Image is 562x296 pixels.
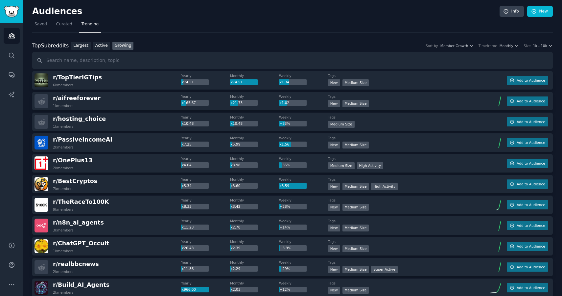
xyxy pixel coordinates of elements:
[517,265,545,269] span: Add to Audience
[517,120,545,124] span: Add to Audience
[280,204,290,208] span: +28%
[230,115,279,120] dt: Monthly
[517,78,545,83] span: Add to Audience
[342,266,369,273] div: Medium Size
[279,136,328,140] dt: Weekly
[54,19,75,33] a: Curated
[35,198,48,212] img: TheRaceTo100K
[53,228,74,232] div: 3k members
[328,177,475,182] dt: Tags
[230,260,279,265] dt: Monthly
[507,179,548,189] button: Add to Audience
[328,281,475,285] dt: Tags
[231,225,241,229] span: x2.70
[371,266,398,273] div: Super Active
[231,287,241,291] span: x2.03
[231,184,241,188] span: x3.60
[440,43,474,48] button: Member Growth
[182,246,194,250] span: x26.43
[53,95,101,101] span: r/ aifreeforever
[181,94,230,99] dt: Yearly
[71,42,91,50] a: Largest
[507,96,548,106] button: Add to Audience
[533,43,553,48] button: 1k - 10k
[53,74,102,81] span: r/ TopTierIGTips
[328,266,340,273] div: New
[231,163,241,167] span: x3.98
[279,94,328,99] dt: Weekly
[507,200,548,209] button: Add to Audience
[357,162,384,169] div: High Activity
[230,239,279,244] dt: Monthly
[53,199,109,205] span: r/ TheRaceTo100K
[328,121,355,128] div: Medium Size
[517,99,545,103] span: Add to Audience
[181,219,230,223] dt: Yearly
[507,262,548,272] button: Add to Audience
[231,80,243,84] span: x74.51
[181,239,230,244] dt: Yearly
[230,198,279,202] dt: Monthly
[182,101,196,105] span: x165.67
[280,225,290,229] span: +14%
[500,43,513,48] span: Monthly
[279,115,328,120] dt: Weekly
[279,219,328,223] dt: Weekly
[53,269,74,274] div: 2k members
[280,142,290,146] span: x1.56
[517,161,545,166] span: Add to Audience
[181,260,230,265] dt: Yearly
[280,246,291,250] span: +3.9%
[35,156,48,170] img: OnePlus13
[328,73,475,78] dt: Tags
[342,142,369,148] div: Medium Size
[524,43,531,48] div: Size
[32,52,553,69] input: Search name, description, topic
[35,177,48,191] img: BestCryptos
[342,79,369,86] div: Medium Size
[181,156,230,161] dt: Yearly
[342,245,369,252] div: Medium Size
[182,287,196,291] span: x966.00
[328,260,475,265] dt: Tags
[507,283,548,292] button: Add to Audience
[328,94,475,99] dt: Tags
[182,142,192,146] span: x7.25
[53,178,97,184] span: r/ BestCryptos
[181,281,230,285] dt: Yearly
[35,136,48,149] img: PassiveIncomeAI
[53,261,99,267] span: r/ realbbcnews
[230,281,279,285] dt: Monthly
[328,156,475,161] dt: Tags
[280,163,290,167] span: +35%
[500,43,519,48] button: Monthly
[230,73,279,78] dt: Monthly
[342,100,369,107] div: Medium Size
[35,73,48,87] img: TopTierIGTips
[507,221,548,230] button: Add to Audience
[279,260,328,265] dt: Weekly
[328,162,355,169] div: Medium Size
[279,281,328,285] dt: Weekly
[230,136,279,140] dt: Monthly
[35,239,48,253] img: ChatGPT_Occult
[328,100,340,107] div: New
[35,281,48,295] img: Build_AI_Agents
[230,219,279,223] dt: Monthly
[182,163,192,167] span: x4.64
[328,239,475,244] dt: Tags
[32,42,69,50] div: Top Subreddits
[53,145,74,149] div: 2k members
[112,42,134,50] a: Growing
[230,94,279,99] dt: Monthly
[53,219,104,226] span: r/ n8n_ai_agents
[507,242,548,251] button: Add to Audience
[328,183,340,190] div: New
[279,156,328,161] dt: Weekly
[500,6,524,17] a: Info
[53,166,74,170] div: 2k members
[328,219,475,223] dt: Tags
[279,73,328,78] dt: Weekly
[53,282,109,288] span: r/ Build_AI_Agents
[517,223,545,228] span: Add to Audience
